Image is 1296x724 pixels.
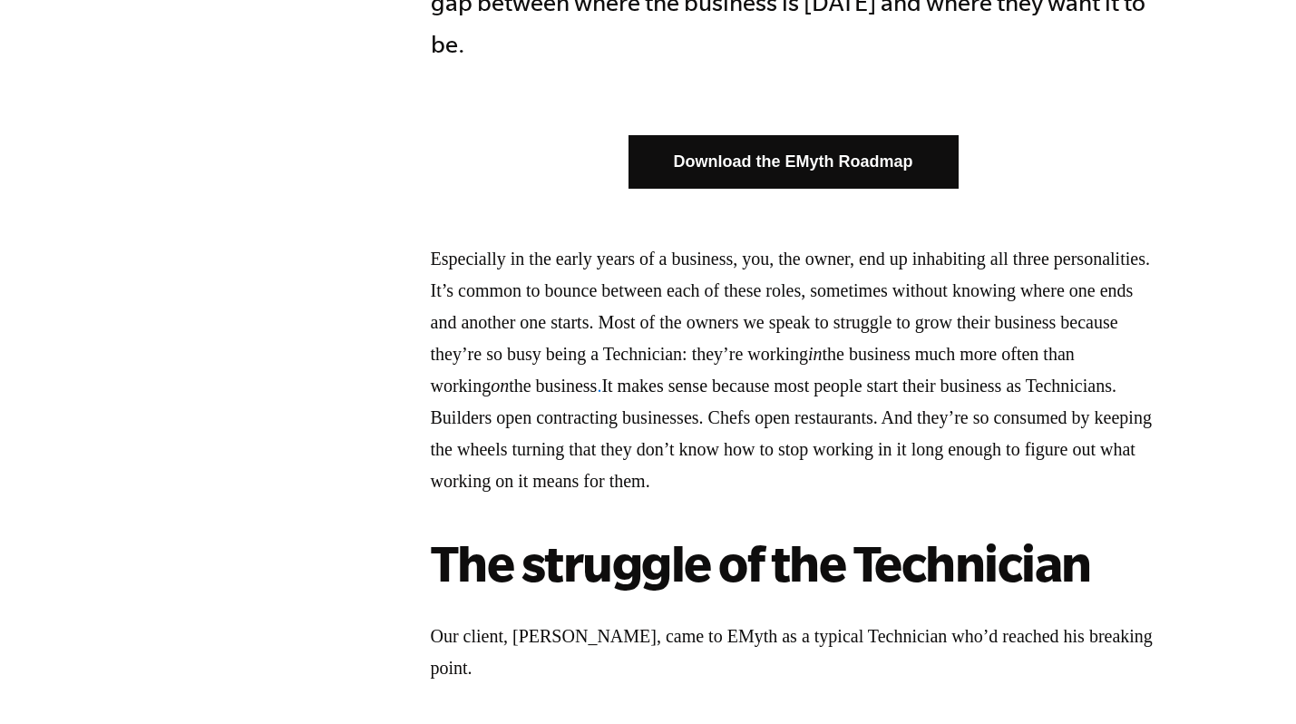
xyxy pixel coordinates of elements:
p: Our client, [PERSON_NAME], came to EMyth as a typical Technician who’d reached his breaking point. [431,621,1156,684]
p: Especially in the early years of a business, you, the owner, end up inhabiting all three personal... [431,243,1156,497]
a: . [597,376,601,396]
a: Download the EMyth Roadmap [629,135,959,189]
em: in [808,344,823,364]
em: on [491,376,509,396]
strong: The struggle of the Technician [431,534,1091,591]
iframe: Chat Widget [1205,637,1296,724]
